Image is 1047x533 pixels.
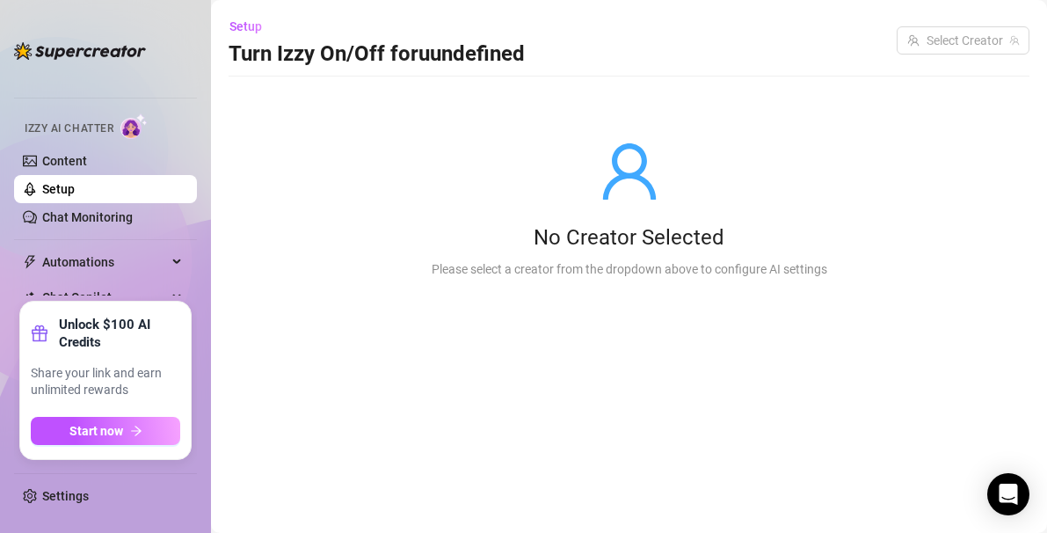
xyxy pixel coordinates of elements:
[120,113,148,139] img: AI Chatter
[229,40,525,69] h3: Turn Izzy On/Off for uundefined
[25,120,113,137] span: Izzy AI Chatter
[42,248,167,276] span: Automations
[14,42,146,60] img: logo-BBDzfeDw.svg
[432,259,827,279] div: Please select a creator from the dropdown above to configure AI settings
[42,154,87,168] a: Content
[23,291,34,303] img: Chat Copilot
[42,210,133,224] a: Chat Monitoring
[59,316,180,351] strong: Unlock $100 AI Credits
[1009,35,1020,46] span: team
[23,255,37,269] span: thunderbolt
[432,224,827,252] div: No Creator Selected
[42,489,89,503] a: Settings
[987,473,1029,515] div: Open Intercom Messenger
[42,182,75,196] a: Setup
[31,325,48,342] span: gift
[69,424,123,438] span: Start now
[130,425,142,437] span: arrow-right
[229,12,276,40] button: Setup
[42,283,167,311] span: Chat Copilot
[31,365,180,399] span: Share your link and earn unlimited rewards
[229,19,262,33] span: Setup
[31,417,180,445] button: Start nowarrow-right
[598,140,661,203] span: user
